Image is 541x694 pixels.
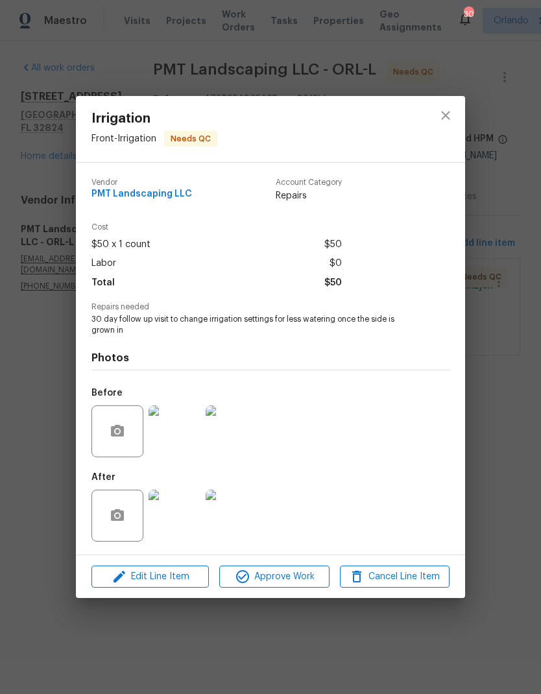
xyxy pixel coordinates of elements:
[324,274,342,293] span: $50
[330,254,342,273] span: $0
[91,235,150,254] span: $50 x 1 count
[91,473,115,482] h5: After
[340,566,450,588] button: Cancel Line Item
[91,352,450,365] h4: Photos
[464,8,473,21] div: 30
[91,134,156,143] span: Front - Irrigation
[344,569,446,585] span: Cancel Line Item
[91,178,192,187] span: Vendor
[91,254,116,273] span: Labor
[91,389,123,398] h5: Before
[219,566,329,588] button: Approve Work
[276,189,342,202] span: Repairs
[91,314,414,336] span: 30 day follow up visit to change irrigation settings for less watering once the side is grown in
[95,569,205,585] span: Edit Line Item
[276,178,342,187] span: Account Category
[324,235,342,254] span: $50
[223,569,325,585] span: Approve Work
[91,566,209,588] button: Edit Line Item
[91,303,450,311] span: Repairs needed
[91,223,342,232] span: Cost
[91,112,217,126] span: Irrigation
[430,100,461,131] button: close
[91,189,192,199] span: PMT Landscaping LLC
[91,274,115,293] span: Total
[165,132,216,145] span: Needs QC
